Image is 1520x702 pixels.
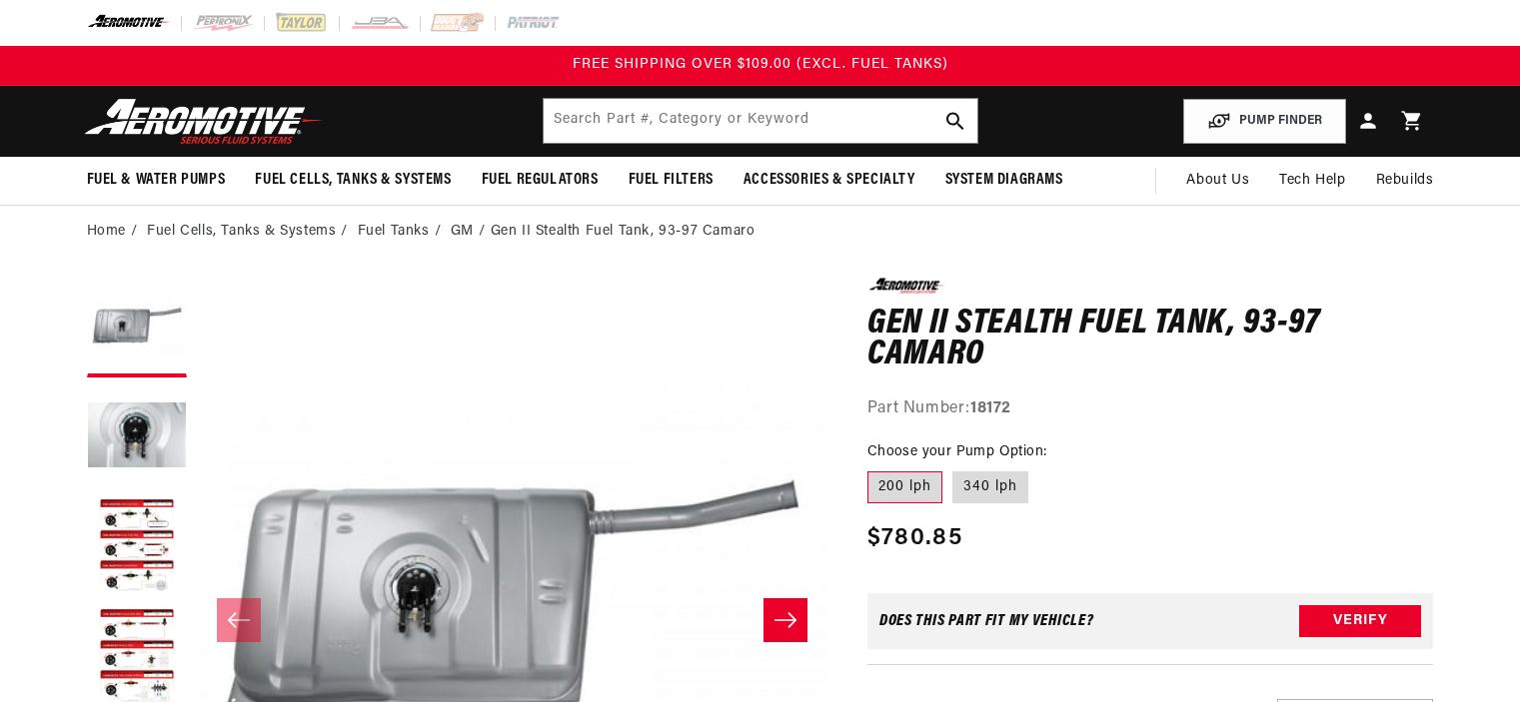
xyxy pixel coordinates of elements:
[952,471,1028,503] label: 340 lph
[1376,170,1434,192] span: Rebuilds
[240,157,466,204] summary: Fuel Cells, Tanks & Systems
[87,221,1434,243] nav: breadcrumbs
[72,157,241,204] summary: Fuel & Water Pumps
[482,170,599,191] span: Fuel Regulators
[79,98,329,145] img: Aeromotive
[87,497,187,597] button: Load image 3 in gallery view
[87,170,226,191] span: Fuel & Water Pumps
[763,598,807,642] button: Slide right
[1279,170,1345,192] span: Tech Help
[970,400,1011,416] strong: 18172
[573,57,948,72] span: FREE SHIPPING OVER $109.00 (EXCL. FUEL TANKS)
[867,396,1434,422] div: Part Number:
[867,309,1434,371] h1: Gen II Stealth Fuel Tank, 93-97 Camaro
[87,221,126,243] a: Home
[867,471,942,503] label: 200 lph
[467,157,614,204] summary: Fuel Regulators
[87,278,187,377] button: Load image 1 in gallery view
[1183,99,1346,144] button: PUMP FINDER
[491,221,756,243] li: Gen II Stealth Fuel Tank, 93-97 Camaro
[87,387,187,487] button: Load image 2 in gallery view
[147,221,353,243] li: Fuel Cells, Tanks & Systems
[1171,157,1264,205] a: About Us
[729,157,930,204] summary: Accessories & Specialty
[867,520,962,556] span: $780.85
[945,170,1063,191] span: System Diagrams
[217,598,261,642] button: Slide left
[1186,173,1249,188] span: About Us
[1264,157,1360,205] summary: Tech Help
[629,170,714,191] span: Fuel Filters
[544,99,977,143] input: Search by Part Number, Category or Keyword
[933,99,977,143] button: search button
[358,221,430,243] a: Fuel Tanks
[1361,157,1449,205] summary: Rebuilds
[451,221,474,243] a: GM
[867,441,1049,462] legend: Choose your Pump Option:
[744,170,915,191] span: Accessories & Specialty
[930,157,1078,204] summary: System Diagrams
[614,157,729,204] summary: Fuel Filters
[255,170,451,191] span: Fuel Cells, Tanks & Systems
[1299,605,1421,637] button: Verify
[879,613,1094,629] div: Does This part fit My vehicle?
